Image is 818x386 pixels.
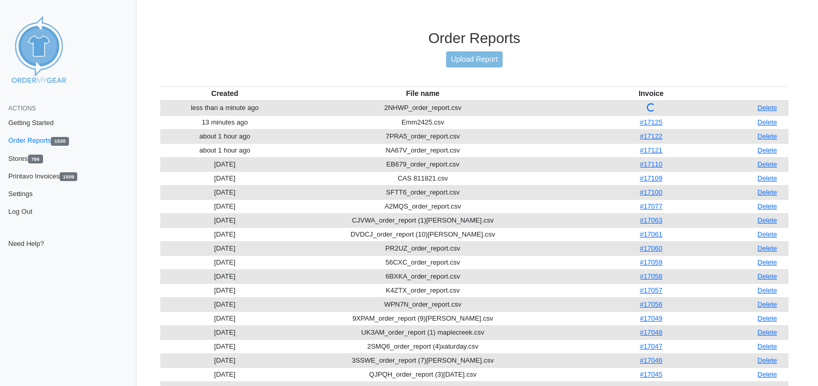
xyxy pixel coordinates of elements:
[289,101,557,116] td: 2NHWP_order_report.csv
[757,188,777,196] a: Delete
[160,367,289,381] td: [DATE]
[160,325,289,339] td: [DATE]
[289,157,557,171] td: EB679_order_report.csv
[160,213,289,227] td: [DATE]
[160,227,289,241] td: [DATE]
[160,339,289,353] td: [DATE]
[640,286,662,294] a: #17057
[757,244,777,252] a: Delete
[640,230,662,238] a: #17061
[160,129,289,143] td: about 1 hour ago
[757,356,777,364] a: Delete
[160,86,289,101] th: Created
[640,174,662,182] a: #17109
[160,269,289,283] td: [DATE]
[640,342,662,350] a: #17047
[640,146,662,154] a: #17121
[640,160,662,168] a: #17110
[160,255,289,269] td: [DATE]
[289,255,557,269] td: 56CXC_order_report.csv
[160,241,289,255] td: [DATE]
[289,353,557,367] td: 3SSWE_order_report (7)[PERSON_NAME].csv
[757,272,777,280] a: Delete
[160,171,289,185] td: [DATE]
[556,86,746,101] th: Invoice
[757,132,777,140] a: Delete
[757,370,777,378] a: Delete
[160,311,289,325] td: [DATE]
[757,328,777,336] a: Delete
[640,258,662,266] a: #17059
[289,185,557,199] td: SFTT6_order_report.csv
[160,185,289,199] td: [DATE]
[160,283,289,297] td: [DATE]
[640,216,662,224] a: #17063
[289,297,557,311] td: WPN7N_order_report.csv
[757,202,777,210] a: Delete
[160,199,289,213] td: [DATE]
[640,244,662,252] a: #17060
[757,300,777,308] a: Delete
[757,146,777,154] a: Delete
[757,216,777,224] a: Delete
[757,342,777,350] a: Delete
[289,311,557,325] td: 9XPAM_order_report (9)[PERSON_NAME].csv
[640,314,662,322] a: #17049
[289,199,557,213] td: A2MQS_order_report.csv
[289,129,557,143] td: 7PRA5_order_report.csv
[160,143,289,157] td: about 1 hour ago
[289,171,557,185] td: CAS 811821.csv
[640,188,662,196] a: #17100
[160,30,788,47] h3: Order Reports
[51,137,68,146] span: 1530
[160,101,289,116] td: less than a minute ago
[640,328,662,336] a: #17048
[289,367,557,381] td: QJPQH_order_report (3)[DATE].csv
[640,356,662,364] a: #17046
[289,241,557,255] td: PR2UZ_order_report.csv
[289,227,557,241] td: DVDCJ_order_report (10)[PERSON_NAME].csv
[28,155,43,163] span: 786
[757,104,777,112] a: Delete
[60,172,77,181] span: 1509
[757,174,777,182] a: Delete
[160,157,289,171] td: [DATE]
[640,202,662,210] a: #17077
[289,86,557,101] th: File name
[289,269,557,283] td: 6BXKA_order_report.csv
[289,213,557,227] td: CJVWA_order_report (1)[PERSON_NAME].csv
[757,118,777,126] a: Delete
[289,143,557,157] td: NA67V_order_report.csv
[757,314,777,322] a: Delete
[160,353,289,367] td: [DATE]
[757,230,777,238] a: Delete
[289,339,557,353] td: 2SMQ6_order_report (4)xaturday.csv
[640,370,662,378] a: #17045
[640,300,662,308] a: #17056
[289,283,557,297] td: K4ZTX_order_report.csv
[640,118,662,126] a: #17125
[446,51,502,67] a: Upload Report
[757,258,777,266] a: Delete
[8,105,36,112] span: Actions
[640,132,662,140] a: #17122
[160,297,289,311] td: [DATE]
[289,325,557,339] td: UK3AM_order_report (1) maplecreek.csv
[640,272,662,280] a: #17058
[757,160,777,168] a: Delete
[757,286,777,294] a: Delete
[289,115,557,129] td: Emm2425.csv
[160,115,289,129] td: 13 minutes ago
